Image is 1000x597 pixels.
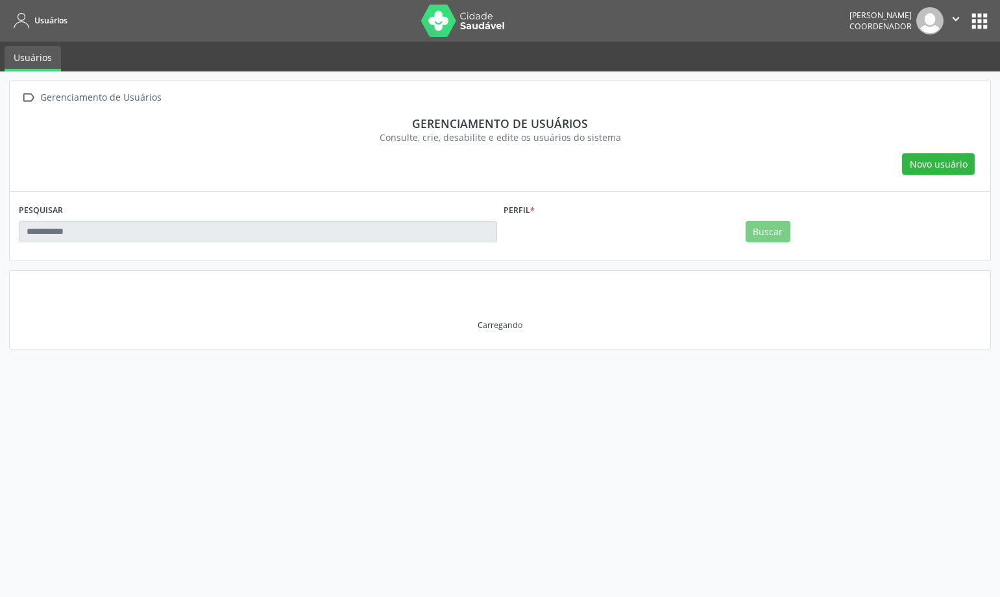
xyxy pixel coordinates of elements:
[968,10,991,32] button: apps
[949,12,963,26] i: 
[34,15,67,26] span: Usuários
[504,201,535,221] label: Perfil
[28,131,972,144] div: Consulte, crie, desabilite e edite os usuários do sistema
[916,7,944,34] img: img
[944,7,968,34] button: 
[902,153,975,175] button: Novo usuário
[849,21,912,32] span: Coordenador
[19,88,38,107] i: 
[849,10,912,21] div: [PERSON_NAME]
[38,88,164,107] div: Gerenciamento de Usuários
[28,116,972,131] div: Gerenciamento de usuários
[5,46,61,71] a: Usuários
[746,221,790,243] button: Buscar
[910,157,968,171] span: Novo usuário
[19,201,63,221] label: PESQUISAR
[19,88,164,107] a:  Gerenciamento de Usuários
[478,320,522,331] div: Carregando
[9,10,67,31] a: Usuários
